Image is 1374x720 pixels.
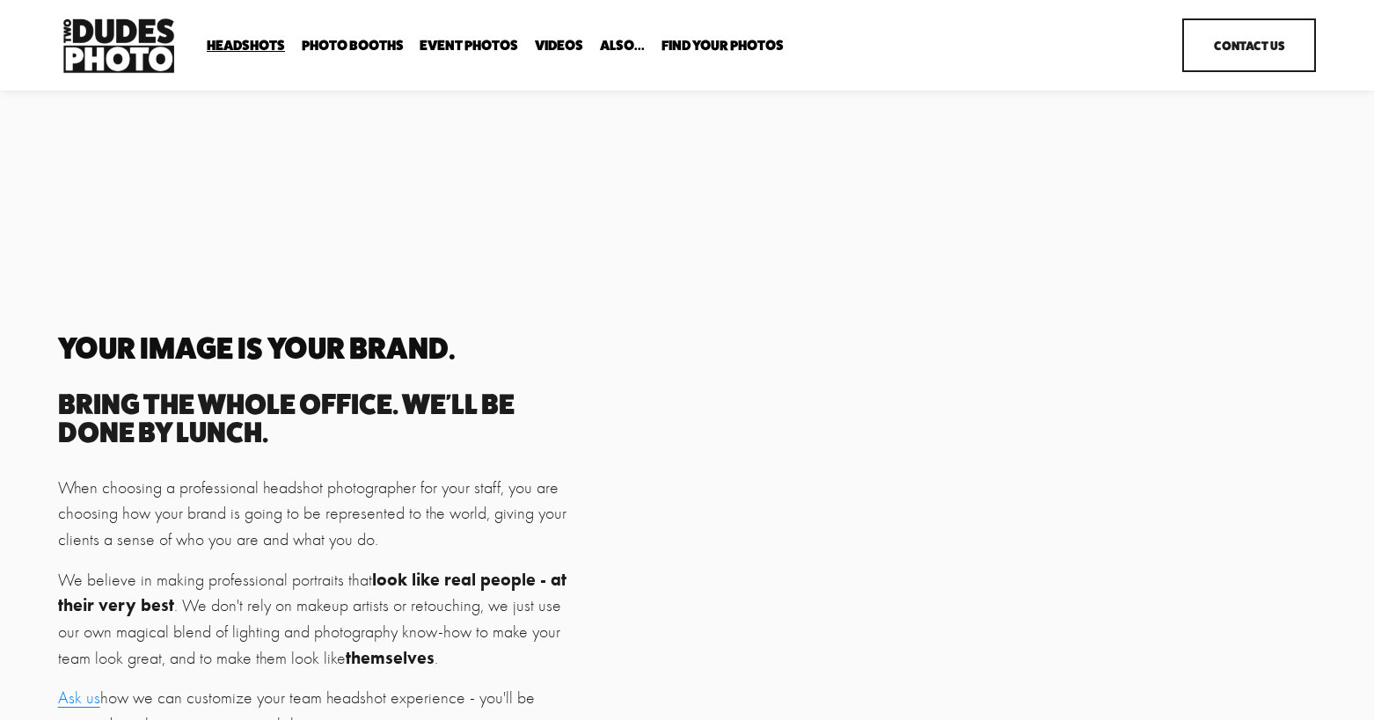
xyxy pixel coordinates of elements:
a: Event Photos [420,38,518,55]
span: Headshots [207,39,285,53]
h3: Bring the whole office. We'll be done by lunch. [58,390,577,446]
p: We believe in making professional portraits that . We don't rely on makeup artists or retouching,... [58,567,577,672]
a: folder dropdown [600,38,645,55]
img: Two Dudes Photo | Headshots, Portraits &amp; Photo Booths [58,14,179,77]
p: When choosing a professional headshot photographer for your staff, you are choosing how your bran... [58,475,577,553]
span: Photo Booths [302,39,404,53]
a: Contact Us [1182,18,1316,73]
a: folder dropdown [302,38,404,55]
a: Ask us [58,687,100,708]
a: folder dropdown [207,38,285,55]
strong: themselves [346,647,435,668]
span: Find Your Photos [661,39,784,53]
h2: Your image is your brand. [58,333,577,362]
a: Videos [535,38,583,55]
a: folder dropdown [661,38,784,55]
span: Also... [600,39,645,53]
